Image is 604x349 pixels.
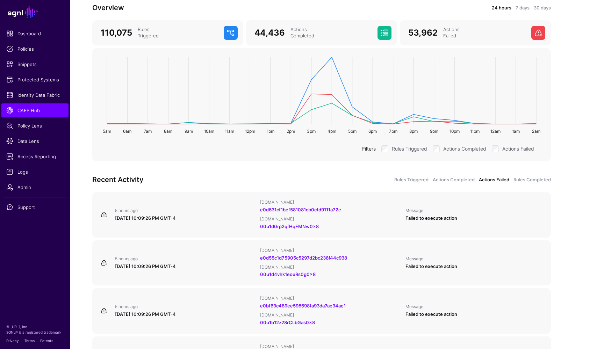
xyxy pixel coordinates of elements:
[1,88,69,102] a: Identity Data Fabric
[92,2,317,13] h3: Overview
[409,129,418,134] text: 8pm
[450,129,460,134] text: 10pm
[40,339,53,343] a: Patents
[6,122,64,129] span: Policy Lens
[185,129,193,134] text: 9am
[490,129,501,134] text: 12am
[433,176,475,183] a: Actions Completed
[245,129,255,134] text: 12pm
[492,5,511,12] a: 24 hours
[254,28,285,38] span: 44,436
[1,57,69,71] a: Snippets
[260,207,341,212] a: e0d631cf1bef581081cb0cfd9111a72e
[6,61,64,68] span: Snippets
[6,329,64,335] p: SGNL® is a registered trademark
[260,199,400,205] div: [DOMAIN_NAME]
[6,168,64,175] span: Logs
[1,73,69,87] a: Protected Systems
[288,27,375,39] div: Actions Completed
[24,339,35,343] a: Terms
[287,129,295,134] text: 2pm
[405,208,545,213] div: Message
[6,184,64,191] span: Admin
[260,255,347,261] a: e0d55c1d75905c5297d2bc236f44c938
[394,176,429,183] a: Rules Triggered
[103,129,111,134] text: 5am
[1,103,69,117] a: CAEP Hub
[513,176,551,183] a: Rules Completed
[443,144,486,152] label: Actions Completed
[115,304,254,310] div: 5 hours ago
[260,216,400,222] div: [DOMAIN_NAME]
[115,208,254,213] div: 5 hours ago
[1,27,69,41] a: Dashboard
[6,153,64,160] span: Access Reporting
[1,119,69,133] a: Policy Lens
[6,76,64,83] span: Protected Systems
[1,134,69,148] a: Data Lens
[115,263,254,270] div: [DATE] 10:09:26 PM GMT-4
[392,144,427,152] label: Rules Triggered
[92,174,317,185] h3: Recent Activity
[135,27,221,39] div: Rules Triggered
[307,129,316,134] text: 3pm
[260,303,346,308] a: e0bf63c489ee598698fa93da7ae34ae1
[532,129,540,134] text: 2am
[405,215,545,222] div: Failed to execute action
[328,129,336,134] text: 4pm
[368,129,377,134] text: 6pm
[123,129,131,134] text: 6am
[260,312,400,318] div: [DOMAIN_NAME]
[260,248,400,253] div: [DOMAIN_NAME]
[260,264,400,270] div: [DOMAIN_NAME]
[6,92,64,99] span: Identity Data Fabric
[440,27,528,39] div: Actions Failed
[6,339,19,343] a: Privacy
[101,28,132,38] span: 110,075
[115,311,254,318] div: [DATE] 10:09:26 PM GMT-4
[225,129,234,134] text: 11am
[408,28,438,38] span: 53,962
[4,4,66,20] a: SGNL
[6,324,64,329] p: © [URL], Inc
[260,271,316,277] a: 00u1d4vhk1eouRs0g0x8
[260,296,400,301] div: [DOMAIN_NAME]
[348,129,357,134] text: 5pm
[6,204,64,211] span: Support
[115,256,254,262] div: 5 hours ago
[405,311,545,318] div: Failed to execute action
[479,176,509,183] a: Actions Failed
[470,129,480,134] text: 11pm
[115,215,254,222] div: [DATE] 10:09:26 PM GMT-4
[512,129,520,134] text: 1am
[6,45,64,52] span: Policies
[164,129,172,134] text: 8am
[430,129,438,134] text: 9pm
[6,30,64,37] span: Dashboard
[1,150,69,163] a: Access Reporting
[267,129,274,134] text: 1pm
[1,180,69,194] a: Admin
[405,256,545,262] div: Message
[6,138,64,145] span: Data Lens
[516,5,530,12] a: 7 days
[1,42,69,56] a: Policies
[389,129,397,134] text: 7pm
[405,304,545,310] div: Message
[534,5,551,12] a: 30 days
[405,263,545,270] div: Failed to execute action
[144,129,152,134] text: 7am
[1,165,69,179] a: Logs
[260,224,319,229] a: 00u1d0rp2qfHqFMNw0x8
[502,144,534,152] label: Actions Failed
[6,107,64,114] span: CAEP Hub
[260,320,315,325] a: 00u1b12z28rCLbGas0x8
[204,129,214,134] text: 10am
[359,145,379,152] div: Filters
